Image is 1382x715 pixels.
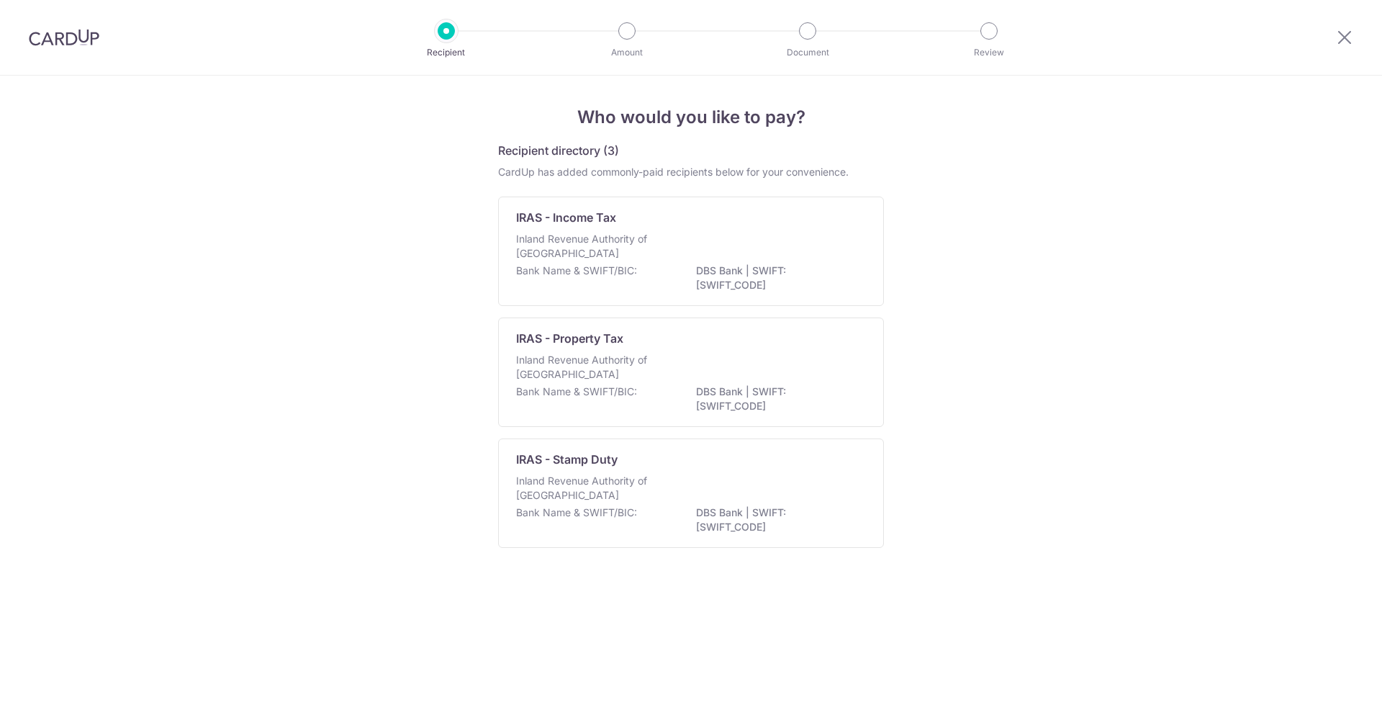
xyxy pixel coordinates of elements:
p: Recipient [393,45,500,60]
h4: Who would you like to pay? [498,104,884,130]
p: IRAS - Property Tax [516,330,623,347]
p: Bank Name & SWIFT/BIC: [516,385,637,399]
p: Bank Name & SWIFT/BIC: [516,264,637,278]
p: Review [936,45,1042,60]
p: Inland Revenue Authority of [GEOGRAPHIC_DATA] [516,353,669,382]
img: CardUp [29,29,99,46]
p: Inland Revenue Authority of [GEOGRAPHIC_DATA] [516,232,669,261]
div: CardUp has added commonly-paid recipients below for your convenience. [498,165,884,179]
h5: Recipient directory (3) [498,142,619,159]
p: DBS Bank | SWIFT: [SWIFT_CODE] [696,264,857,292]
p: Document [754,45,861,60]
p: Amount [574,45,680,60]
p: DBS Bank | SWIFT: [SWIFT_CODE] [696,385,857,413]
p: Bank Name & SWIFT/BIC: [516,505,637,520]
p: DBS Bank | SWIFT: [SWIFT_CODE] [696,505,857,534]
p: IRAS - Income Tax [516,209,616,226]
p: IRAS - Stamp Duty [516,451,618,468]
p: Inland Revenue Authority of [GEOGRAPHIC_DATA] [516,474,669,503]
